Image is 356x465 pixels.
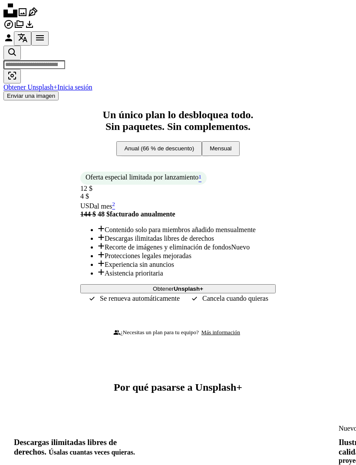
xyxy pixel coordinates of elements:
[231,243,250,251] span: Nuevo
[80,210,276,218] div: 48 $ facturado anualmente
[98,242,276,251] li: Recorte de imágenes y eliminación de fondos
[24,23,35,31] a: Historial de descargas
[14,438,117,456] h3: Descargas ilimitadas libres de derechos.
[80,172,207,185] div: Oferta especial limitada por lanzamiento
[14,31,31,46] button: Idioma
[57,83,92,91] a: Inicia sesión
[80,185,276,200] div: 4 $
[3,37,14,44] a: Iniciar sesión / Registrarse
[174,286,203,292] strong: Unsplash+
[112,200,115,207] sup: 2
[88,293,180,304] div: Se renueva automáticamente
[80,284,276,293] button: ObtenerUnsplash+
[80,210,96,218] span: 144 $
[113,329,199,336] div: ¿Necesitas un plan para tu equipo?
[98,234,276,242] li: Descargas ilimitadas libres de derechos
[3,109,353,133] h2: Un único plan lo desbloquea todo. Sin paquetes. Sin complementos.
[3,91,59,100] button: Enviar una imagen
[80,203,94,210] span: USD
[3,11,17,19] a: Inicio — Unsplash
[199,326,243,339] a: Más información
[94,203,115,210] span: al mes
[197,173,203,183] a: 1
[110,203,117,210] a: 2
[98,260,276,269] li: Experiencia sin anuncios
[190,293,268,304] div: Cancela cuando quieras
[3,69,21,83] button: Búsqueda visual
[116,141,202,156] button: Anual (66 % de descuento)
[3,23,14,31] a: Explorar
[3,83,57,91] a: Obtener Unsplash+
[98,225,276,234] li: Contenido solo para miembros añadido mensualmente
[202,141,239,156] button: Mensual
[31,31,49,46] button: Menú
[3,46,353,83] form: Encuentra imágenes en todo el sitio
[98,269,276,277] li: Asistencia prioritaria
[80,185,92,192] span: 12 $
[14,23,24,31] a: Colecciones
[28,11,38,19] a: Ilustraciones
[49,448,135,456] span: Úsalas cuantas veces quieras.
[98,251,276,260] li: Protecciones legales mejoradas
[198,173,201,180] sup: 1
[3,382,353,393] h2: Por qué pasarse a Unsplash+
[17,11,28,19] a: Fotos
[3,46,21,60] button: Buscar en Unsplash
